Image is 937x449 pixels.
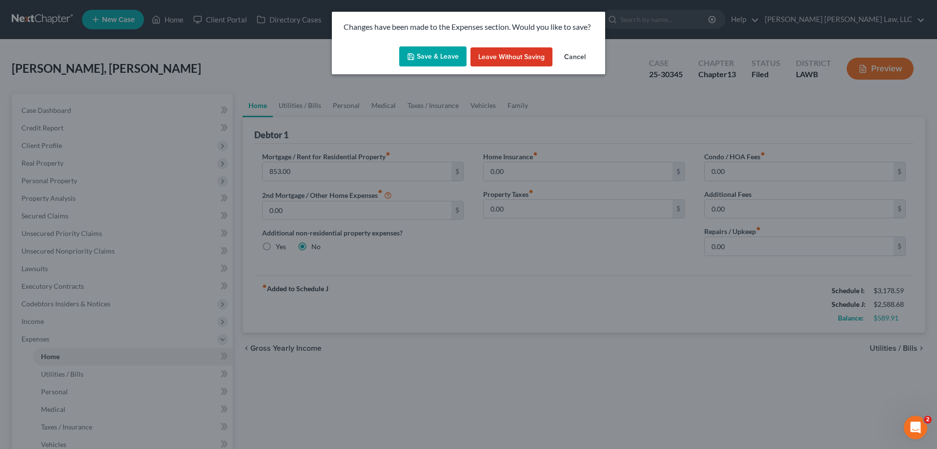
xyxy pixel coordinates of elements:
button: Save & Leave [399,46,467,67]
button: Leave without Saving [470,47,552,67]
span: 2 [924,416,932,424]
iframe: Intercom live chat [904,416,927,439]
p: Changes have been made to the Expenses section. Would you like to save? [344,21,593,33]
button: Cancel [556,47,593,67]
